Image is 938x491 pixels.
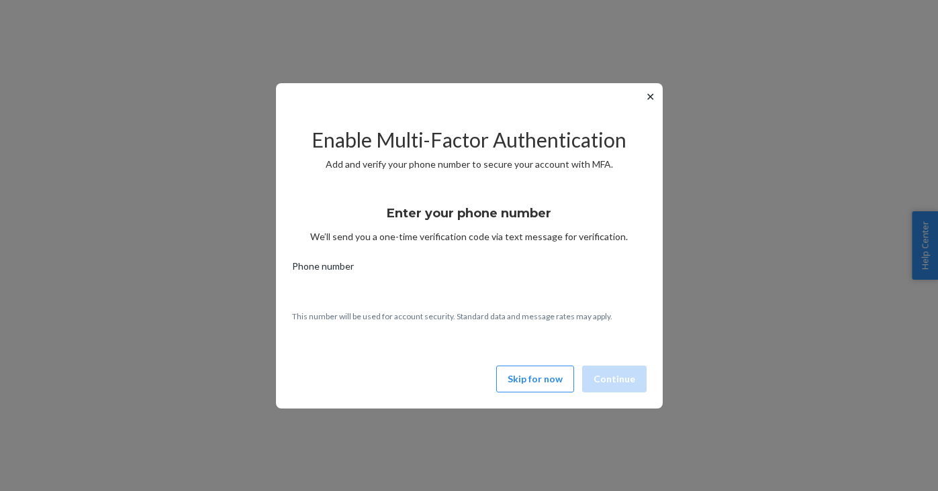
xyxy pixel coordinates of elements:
[582,366,647,392] button: Continue
[496,366,574,392] button: Skip for now
[643,89,657,105] button: ✕
[292,129,647,151] h2: Enable Multi-Factor Authentication
[292,158,647,171] p: Add and verify your phone number to secure your account with MFA.
[292,260,354,278] span: Phone number
[387,205,551,222] h3: Enter your phone number
[292,311,647,322] p: This number will be used for account security. Standard data and message rates may apply.
[292,194,647,243] div: We’ll send you a one-time verification code via text message for verification.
